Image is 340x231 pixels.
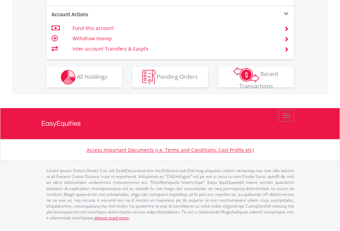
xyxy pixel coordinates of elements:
[95,215,130,221] a: please read more:
[77,73,108,80] span: All Holdings
[41,108,299,139] a: EasyEquities
[157,73,198,80] span: Pending Orders
[142,70,155,85] img: pending_instructions-wht.png
[233,67,259,82] img: transactions-zar-wht.png
[73,33,276,44] td: Withdraw money
[132,67,208,87] button: Pending Orders
[61,70,76,85] img: holdings-wht.png
[73,44,276,54] td: Inter-account Transfers & EasyFx
[218,67,294,87] button: Recent Transactions
[46,11,170,18] div: Account Actions
[73,23,276,33] td: Fund this account
[87,147,254,153] a: Access Important Documents (i.e. Terms and Conditions, Cost Profile etc)
[46,67,122,87] button: All Holdings
[46,168,294,221] p: Lorem Ipsum Dolors (Ame) Con a/e SeddOeiusmod tem InciDiduntut Lab Etd mag aliquaen admin veniamq...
